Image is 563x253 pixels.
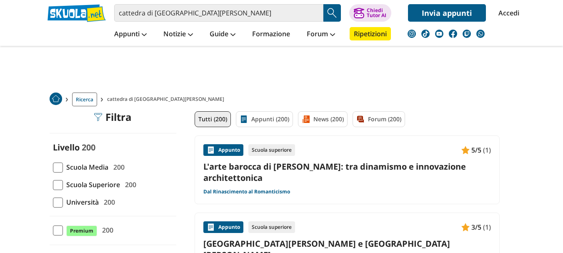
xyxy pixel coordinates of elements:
span: 200 [82,142,95,153]
span: Premium [66,225,97,236]
a: Appunti (200) [236,111,293,127]
label: Livello [53,142,80,153]
img: Forum filtro contenuto [356,115,365,123]
div: Appunto [203,221,243,233]
div: Scuola superiore [248,221,295,233]
img: instagram [408,30,416,38]
div: Scuola superiore [248,144,295,156]
img: Appunti contenuto [207,146,215,154]
div: Appunto [203,144,243,156]
img: Appunti contenuto [461,146,470,154]
a: Tutti (200) [195,111,231,127]
div: Chiedi Tutor AI [367,8,386,18]
span: 200 [99,225,113,235]
img: Cerca appunti, riassunti o versioni [326,7,338,19]
a: Forum (200) [353,111,405,127]
a: News (200) [298,111,348,127]
span: cattedra di [GEOGRAPHIC_DATA][PERSON_NAME] [107,93,228,106]
img: News filtro contenuto [302,115,310,123]
a: Appunti [112,27,149,42]
a: Ripetizioni [350,27,391,40]
a: Formazione [250,27,292,42]
span: (1) [483,145,491,155]
button: ChiediTutor AI [349,4,391,22]
img: Home [50,93,62,105]
img: Appunti contenuto [207,223,215,231]
a: Forum [305,27,337,42]
a: L'arte barocca di [PERSON_NAME]: tra dinamismo e innovazione architettonica [203,161,491,183]
img: youtube [435,30,443,38]
input: Cerca appunti, riassunti o versioni [114,4,323,22]
a: Guide [208,27,238,42]
img: tiktok [421,30,430,38]
button: Search Button [323,4,341,22]
img: facebook [449,30,457,38]
span: 3/5 [471,222,481,233]
span: 200 [122,179,136,190]
div: Filtra [94,111,132,123]
a: Home [50,93,62,106]
span: 5/5 [471,145,481,155]
img: Appunti filtro contenuto [240,115,248,123]
img: twitch [463,30,471,38]
a: Ricerca [72,93,97,106]
span: 200 [100,197,115,208]
a: Accedi [498,4,516,22]
a: Invia appunti [408,4,486,22]
a: Dal Rinascimento al Romanticismo [203,188,290,195]
img: WhatsApp [476,30,485,38]
span: Scuola Superiore [63,179,120,190]
img: Filtra filtri mobile [94,113,102,121]
a: Notizie [161,27,195,42]
img: Appunti contenuto [461,223,470,231]
span: Scuola Media [63,162,108,173]
span: 200 [110,162,125,173]
span: (1) [483,222,491,233]
span: Università [63,197,99,208]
